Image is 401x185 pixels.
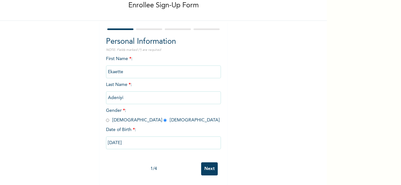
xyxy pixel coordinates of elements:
input: Enter your first name [106,66,221,78]
span: Gender : [DEMOGRAPHIC_DATA] [DEMOGRAPHIC_DATA] [106,108,220,122]
span: First Name : [106,57,221,74]
input: DD-MM-YYYY [106,136,221,149]
input: Next [201,162,218,175]
input: Enter your last name [106,91,221,104]
span: Last Name : [106,82,221,100]
span: Date of Birth : [106,127,136,133]
p: Enrollee Sign-Up Form [128,0,199,11]
div: 1 / 4 [106,166,201,172]
p: NOTE: Fields marked (*) are required [106,48,221,52]
h2: Personal Information [106,36,221,48]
